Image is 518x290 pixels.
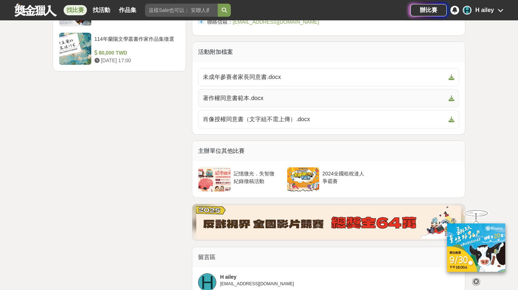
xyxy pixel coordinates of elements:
div: 主辦單位其他比賽 [192,141,465,161]
div: 留言區 [192,247,465,267]
div: 記憶微光．失智微紀錄徵稿活動 [234,170,279,184]
a: 作品集 [116,5,139,15]
a: 未成年參賽者家長同意書.docx [198,68,459,86]
span: 著作權同意書範本.docx [203,94,446,103]
span: 肖像授權同意書（文字組不需上傳）.docx [203,115,446,124]
a: 辦比賽 [410,4,447,16]
a: 找活動 [90,5,113,15]
a: 肖像授權同意書（文字組不需上傳）.docx [198,110,459,128]
img: 760c60fc-bf85-49b1-bfa1-830764fee2cd.png [196,206,461,239]
span: 未成年參賽者家長同意書.docx [203,73,446,82]
div: 80,000 TWD [95,49,177,57]
div: 114年蘭陽文學叢書作家作品集徵選 [95,35,177,49]
a: [EMAIL_ADDRESS][DOMAIN_NAME] [233,19,319,25]
a: 記憶微光．失智微紀錄徵稿活動 [198,167,282,192]
a: 2024全國租稅達人爭霸賽 [287,167,371,192]
div: H [463,6,471,15]
div: [DATE] 17:00 [95,57,177,64]
div: H ailey [220,273,294,281]
div: [EMAIL_ADDRESS][DOMAIN_NAME] [220,281,294,286]
a: 找比賽 [64,5,87,15]
input: 這樣Sale也可以： 安聯人壽創意銷售法募集 [145,4,218,17]
div: H ailey [475,6,494,15]
div: 活動附加檔案 [192,42,465,62]
a: 著作權同意書範本.docx [198,89,459,107]
img: c171a689-fb2c-43c6-a33c-e56b1f4b2190.jpg [447,223,505,272]
p: 📧 聯絡信箱： [198,18,459,26]
a: 114年蘭陽文學叢書作家作品集徵選 80,000 TWD [DATE] 17:00 [59,32,180,65]
div: 2024全國租稅達人爭霸賽 [322,170,368,184]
